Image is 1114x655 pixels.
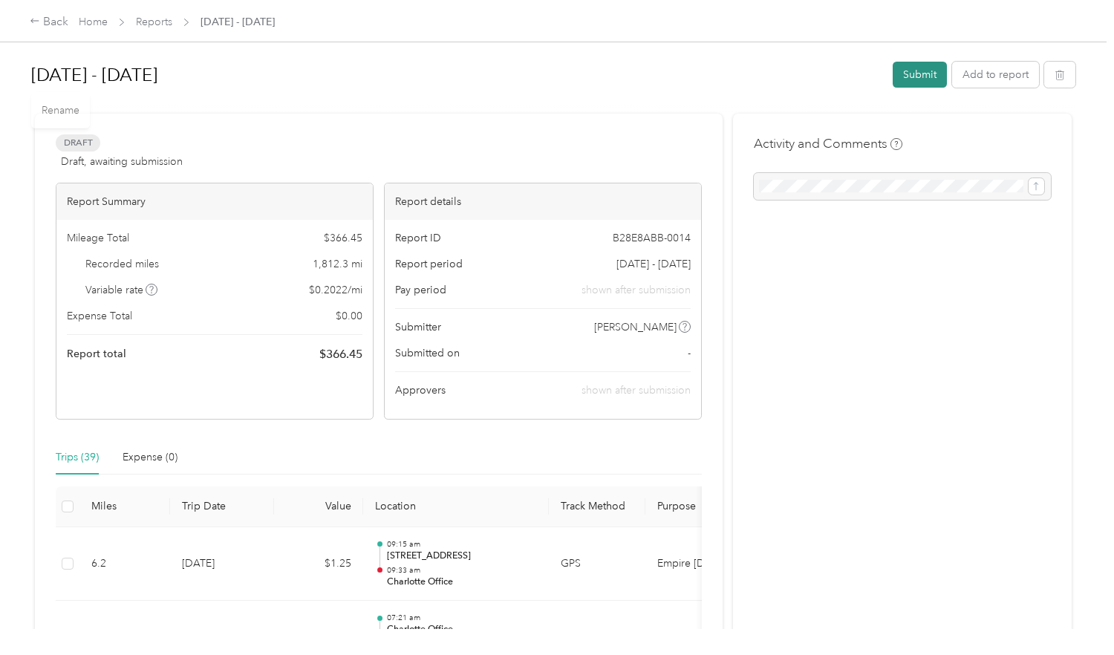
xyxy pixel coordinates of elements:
[79,16,108,28] a: Home
[582,282,691,298] span: shown after submission
[319,345,362,363] span: $ 366.45
[67,230,129,246] span: Mileage Total
[688,345,691,361] span: -
[309,282,362,298] span: $ 0.2022 / mi
[387,613,537,623] p: 07:21 am
[387,623,537,636] p: Charlotte Office
[170,527,274,602] td: [DATE]
[893,62,947,88] button: Submit
[30,13,68,31] div: Back
[85,282,158,298] span: Variable rate
[613,230,691,246] span: B28E8ABB-0014
[336,308,362,324] span: $ 0.00
[395,230,441,246] span: Report ID
[61,154,183,169] span: Draft, awaiting submission
[170,486,274,527] th: Trip Date
[274,527,363,602] td: $1.25
[31,57,882,93] h1: Aug 1 - 31, 2025
[952,62,1039,88] button: Add to report
[201,14,275,30] span: [DATE] - [DATE]
[387,565,537,576] p: 09:33 am
[645,527,757,602] td: Empire Today
[56,183,373,220] div: Report Summary
[387,539,537,550] p: 09:15 am
[1031,572,1114,655] iframe: Everlance-gr Chat Button Frame
[395,282,446,298] span: Pay period
[549,486,645,527] th: Track Method
[385,183,701,220] div: Report details
[67,308,132,324] span: Expense Total
[582,384,691,397] span: shown after submission
[395,256,463,272] span: Report period
[754,134,902,153] h4: Activity and Comments
[387,576,537,589] p: Charlotte Office
[324,230,362,246] span: $ 366.45
[313,256,362,272] span: 1,812.3 mi
[387,550,537,563] p: [STREET_ADDRESS]
[395,345,460,361] span: Submitted on
[79,527,170,602] td: 6.2
[594,319,677,335] span: [PERSON_NAME]
[56,134,100,151] span: Draft
[31,92,90,128] div: Rename
[85,256,159,272] span: Recorded miles
[123,449,177,466] div: Expense (0)
[395,319,441,335] span: Submitter
[616,256,691,272] span: [DATE] - [DATE]
[549,527,645,602] td: GPS
[395,382,446,398] span: Approvers
[363,486,549,527] th: Location
[645,486,757,527] th: Purpose
[67,346,126,362] span: Report total
[274,486,363,527] th: Value
[79,486,170,527] th: Miles
[56,449,99,466] div: Trips (39)
[136,16,172,28] a: Reports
